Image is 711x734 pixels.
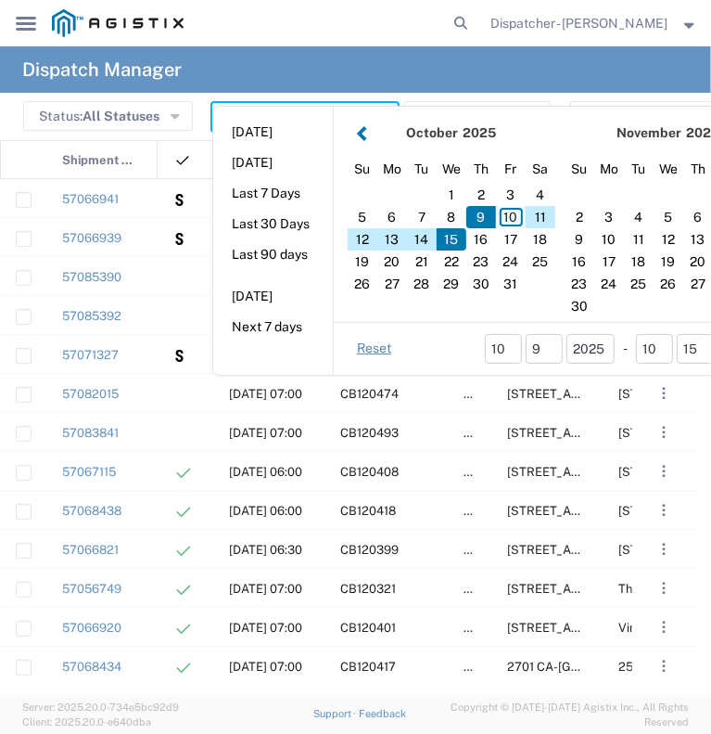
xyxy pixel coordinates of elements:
span: false [463,504,491,518]
span: 10/09/2025, 07:00 [229,621,302,635]
div: Monday [594,155,624,184]
div: 19 [654,251,683,273]
div: 3 [496,184,526,206]
div: 23 [565,273,594,295]
strong: October [407,125,459,140]
span: false [463,543,491,557]
span: Dispatcher - Cameron Bowman [491,13,668,33]
button: [DATE] [213,148,333,177]
a: Support [313,708,360,719]
input: mm [636,334,673,364]
a: 57068438 [62,504,121,518]
button: ... [652,653,678,679]
div: 25 [526,251,555,273]
a: 57083841 [62,426,119,440]
a: 57068434 [62,660,121,674]
span: false [463,387,491,401]
div: 22 [437,251,466,273]
button: Dispatcher - [PERSON_NAME] [490,12,699,34]
a: 57066920 [62,621,121,635]
span: false [463,621,491,635]
button: Saved Searches [404,101,551,131]
span: . . . [663,538,667,560]
div: 31 [496,273,526,295]
div: 24 [496,251,526,273]
span: Copyright © [DATE]-[DATE] Agistix Inc., All Rights Reserved [406,700,689,730]
span: false [463,465,491,479]
span: . . . [663,616,667,638]
span: CB120399 [340,543,399,557]
span: false [463,426,491,440]
a: Feedback [359,708,406,719]
span: 10/09/2025, 06:30 [229,543,302,557]
a: 57071327 [62,348,119,362]
button: [DATE] [213,282,333,311]
div: 4 [624,206,654,228]
div: 2 [466,184,496,206]
div: 26 [348,273,377,295]
div: 18 [526,228,555,251]
button: ... [652,536,678,562]
div: 3 [594,206,624,228]
span: CB120418 [340,504,396,518]
div: 6 [377,206,407,228]
span: 10/09/2025, 07:00 [229,660,302,674]
button: Last 90 days [213,240,333,269]
span: 10/09/2025, 06:00 [229,504,302,518]
div: Saturday [526,155,555,184]
a: Reset [357,340,391,358]
div: 12 [348,228,377,251]
div: 16 [466,228,496,251]
span: . . . [663,499,667,522]
button: Last 7 Days [213,179,333,208]
div: 27 [377,273,407,295]
span: Shipment No. [62,141,137,180]
span: 23626 Foresthill Rd, Foresthill, California, United States [507,582,692,596]
span: - [623,339,628,358]
span: . . . [663,421,667,444]
div: 10 [594,228,624,251]
span: 10/09/2025, 06:00 [229,465,302,479]
h4: Dispatch Manager [22,46,182,93]
div: 30 [466,273,496,295]
div: 15 [437,228,466,251]
div: 11 [526,206,555,228]
div: 1 [437,184,466,206]
strong: November [617,125,682,140]
button: ... [652,380,678,406]
div: 17 [594,251,624,273]
div: Monday [377,155,407,184]
span: . . . [663,382,667,405]
span: . . . [663,577,667,599]
div: 11 [624,228,654,251]
input: mm [485,334,522,364]
div: 25 [624,273,654,295]
div: 2 [565,206,594,228]
div: 26 [654,273,683,295]
span: . . . [663,655,667,677]
div: Friday [496,155,526,184]
a: 57066939 [62,231,121,245]
span: 1776 Old Airport Rd, Auburn, California, 95602, United States [507,426,692,440]
span: CB120401 [340,621,396,635]
input: dd [526,334,563,364]
div: 23 [466,251,496,273]
div: 10 [496,206,526,228]
span: CB120493 [340,426,399,440]
span: CB120408 [340,465,399,479]
span: CB120321 [340,582,396,596]
span: All Statuses [83,109,159,123]
button: Status:All Statuses [23,101,193,131]
span: 10/13/2025, 07:00 [229,426,302,440]
img: icon [173,151,192,170]
div: 28 [407,273,437,295]
span: false [463,582,491,596]
span: 2601 Hwy 49, Cool, California, 95614, United States [507,543,692,557]
div: 5 [348,206,377,228]
div: 13 [377,228,407,251]
a: 57085390 [62,270,121,284]
span: 10/09/2025, 07:00 [229,582,302,596]
button: [DATE] [213,118,333,147]
button: ... [652,575,678,601]
div: Sunday [348,155,377,184]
